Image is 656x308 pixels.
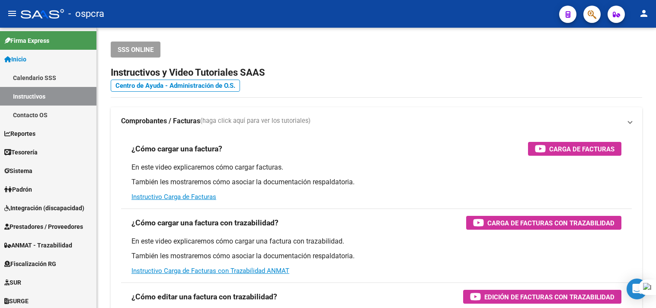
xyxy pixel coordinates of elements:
h3: ¿Cómo editar una factura con trazabilidad? [131,291,277,303]
span: Reportes [4,129,35,138]
button: Carga de Facturas con Trazabilidad [466,216,621,230]
span: Carga de Facturas [549,144,614,154]
span: Carga de Facturas con Trazabilidad [487,218,614,228]
span: SUR [4,278,21,287]
span: Sistema [4,166,32,176]
p: En este video explicaremos cómo cargar una factura con trazabilidad. [131,237,621,246]
mat-expansion-panel-header: Comprobantes / Facturas(haga click aquí para ver los tutoriales) [111,107,642,135]
span: Prestadores / Proveedores [4,222,83,231]
mat-icon: menu [7,8,17,19]
a: Centro de Ayuda - Administración de O.S. [111,80,240,92]
h3: ¿Cómo cargar una factura con trazabilidad? [131,217,278,229]
span: Padrón [4,185,32,194]
span: Edición de Facturas con Trazabilidad [484,292,614,302]
strong: Comprobantes / Facturas [121,116,200,126]
button: Edición de Facturas con Trazabilidad [463,290,621,304]
span: Fiscalización RG [4,259,56,269]
p: En este video explicaremos cómo cargar facturas. [131,163,621,172]
div: Open Intercom Messenger [627,279,647,299]
span: Tesorería [4,148,38,157]
span: SURGE [4,296,29,306]
span: (haga click aquí para ver los tutoriales) [200,116,310,126]
mat-icon: person [639,8,649,19]
button: SSS ONLINE [111,42,160,58]
button: Carga de Facturas [528,142,621,156]
span: SSS ONLINE [118,46,154,54]
span: Integración (discapacidad) [4,203,84,213]
span: Inicio [4,55,26,64]
p: También les mostraremos cómo asociar la documentación respaldatoria. [131,251,621,261]
span: Firma Express [4,36,49,45]
a: Instructivo Carga de Facturas con Trazabilidad ANMAT [131,267,289,275]
a: Instructivo Carga de Facturas [131,193,216,201]
h2: Instructivos y Video Tutoriales SAAS [111,64,642,81]
h3: ¿Cómo cargar una factura? [131,143,222,155]
p: También les mostraremos cómo asociar la documentación respaldatoria. [131,177,621,187]
span: - ospcra [68,4,104,23]
span: ANMAT - Trazabilidad [4,241,72,250]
